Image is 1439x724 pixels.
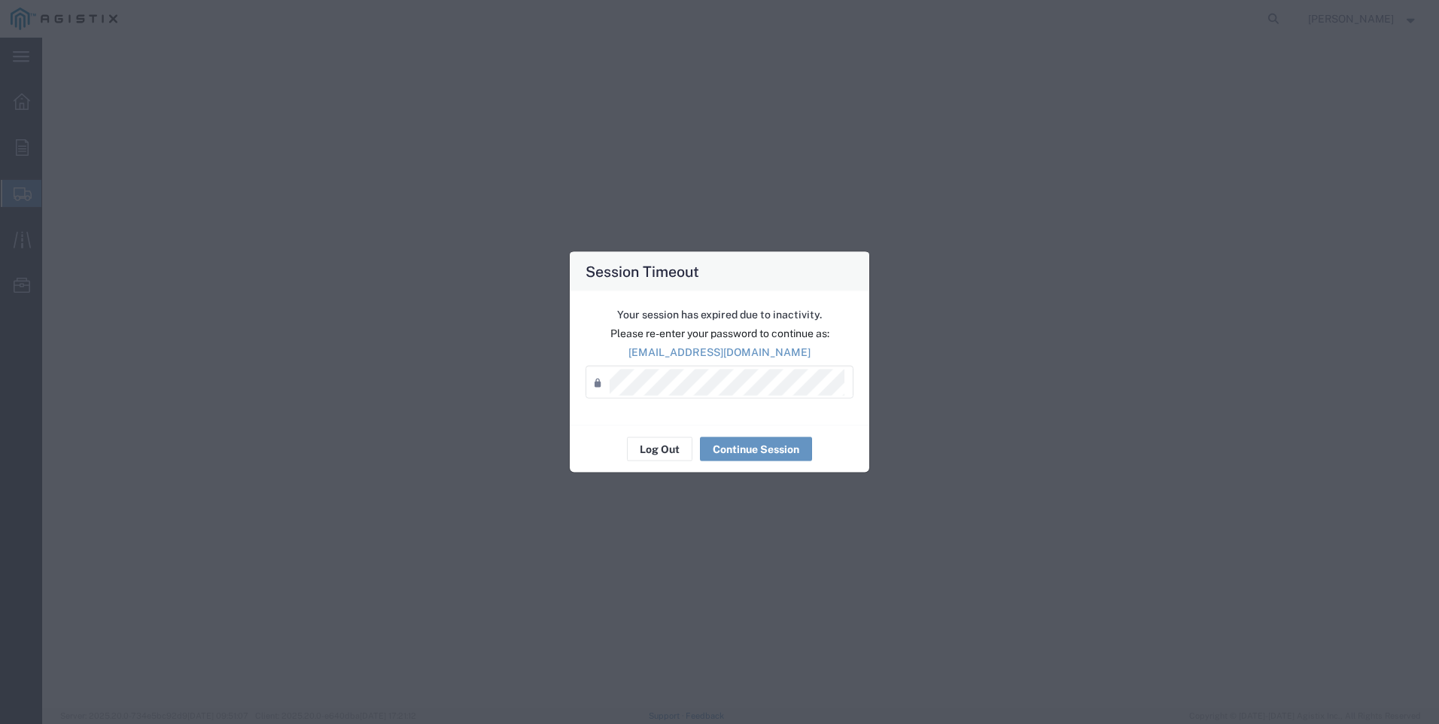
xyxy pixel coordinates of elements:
[586,307,853,323] p: Your session has expired due to inactivity.
[586,326,853,342] p: Please re-enter your password to continue as:
[586,260,699,282] h4: Session Timeout
[700,437,812,461] button: Continue Session
[586,345,853,360] p: [EMAIL_ADDRESS][DOMAIN_NAME]
[627,437,692,461] button: Log Out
